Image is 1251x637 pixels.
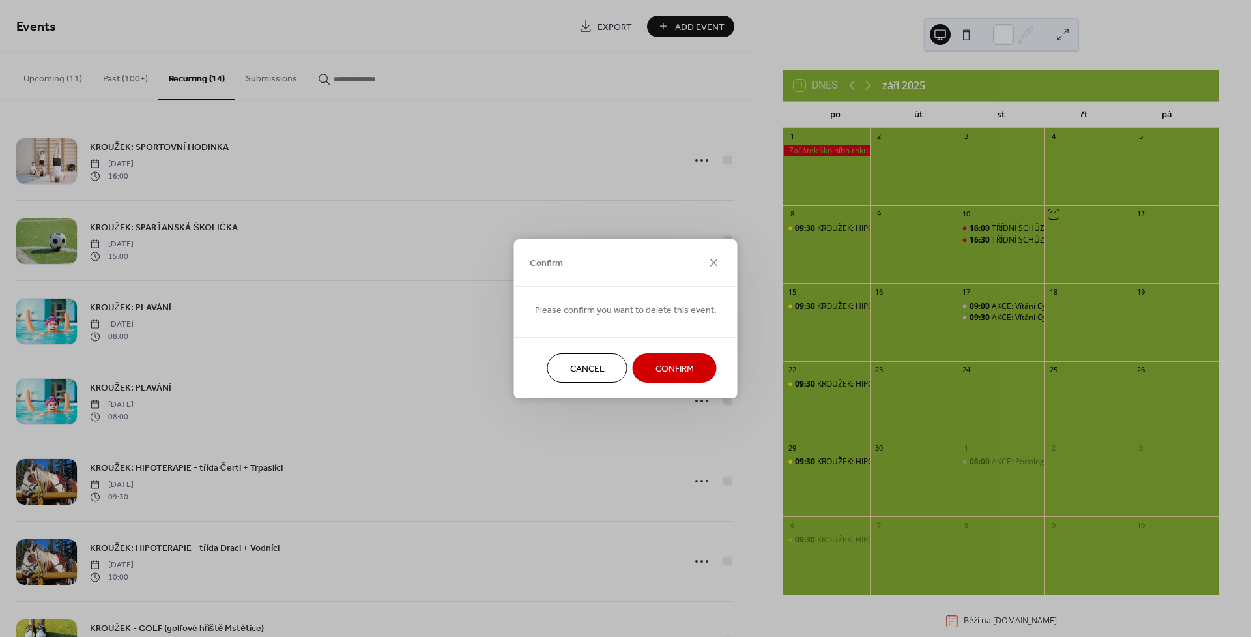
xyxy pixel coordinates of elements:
span: Confirm [655,362,694,376]
button: Confirm [633,353,717,383]
span: Confirm [530,257,563,271]
button: Cancel [547,353,627,383]
span: Please confirm you want to delete this event. [535,303,717,317]
span: Cancel [570,362,605,376]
